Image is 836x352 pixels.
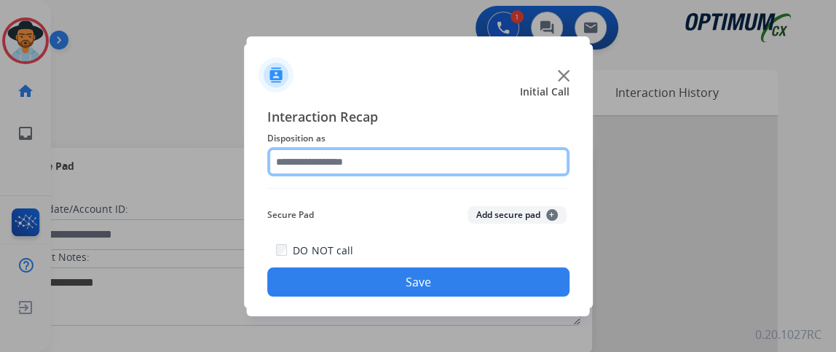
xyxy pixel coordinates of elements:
[468,206,567,224] button: Add secure pad+
[267,106,569,130] span: Interaction Recap
[267,130,569,147] span: Disposition as
[755,326,821,343] p: 0.20.1027RC
[546,209,558,221] span: +
[293,243,352,258] label: DO NOT call
[267,188,569,189] img: contact-recap-line.svg
[520,85,569,99] span: Initial Call
[267,267,569,297] button: Save
[259,58,293,93] img: contactIcon
[267,206,314,224] span: Secure Pad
